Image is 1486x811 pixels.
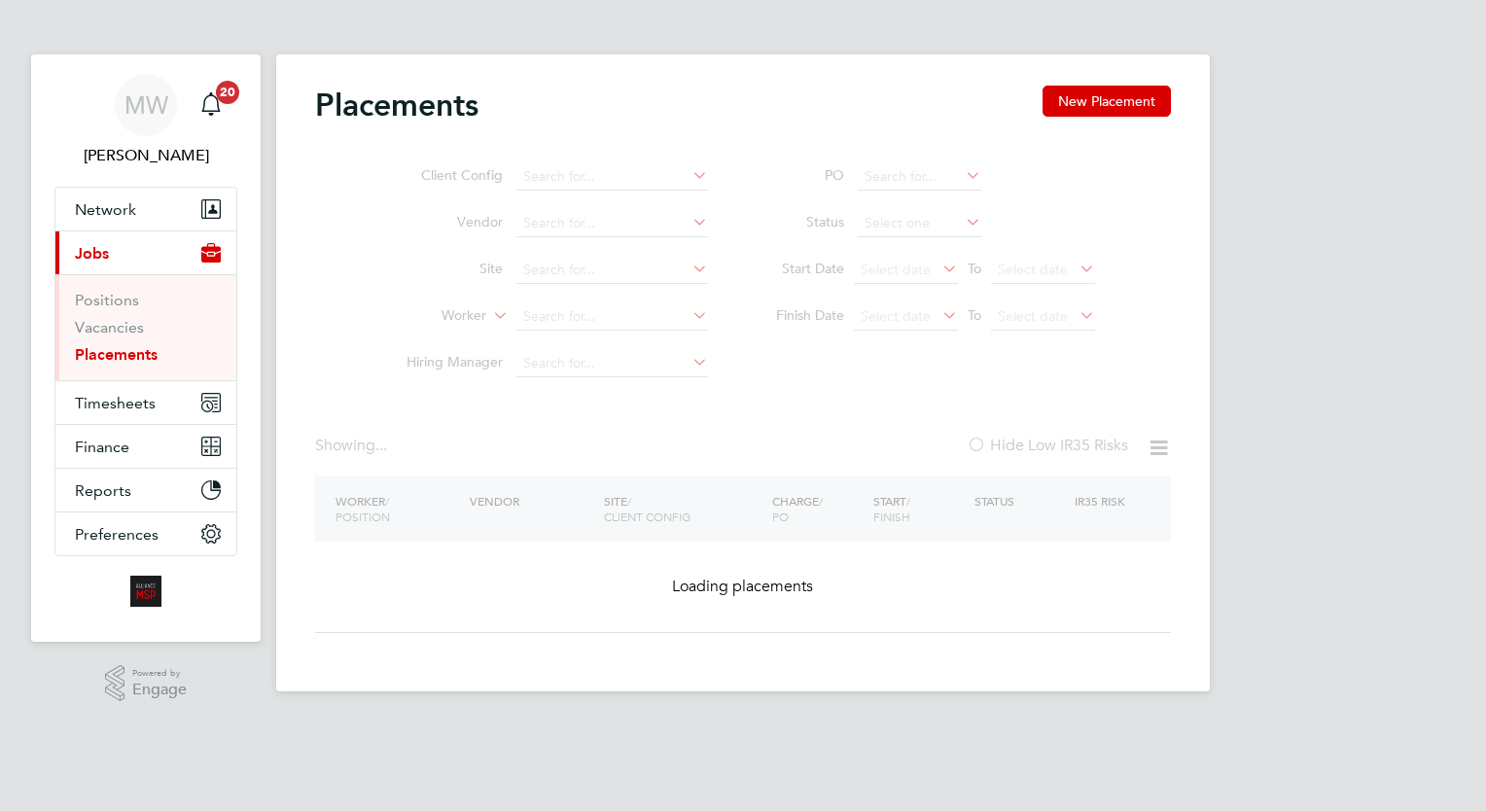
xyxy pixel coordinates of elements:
[75,525,159,544] span: Preferences
[55,274,236,380] div: Jobs
[75,481,131,500] span: Reports
[967,436,1128,455] label: Hide Low IR35 Risks
[75,394,156,412] span: Timesheets
[315,86,478,124] h2: Placements
[1043,86,1171,117] button: New Placement
[75,244,109,263] span: Jobs
[55,381,236,424] button: Timesheets
[55,469,236,511] button: Reports
[75,345,158,364] a: Placements
[216,81,239,104] span: 20
[315,436,391,456] div: Showing
[132,682,187,698] span: Engage
[375,436,387,455] span: ...
[55,188,236,230] button: Network
[55,512,236,555] button: Preferences
[54,74,237,167] a: MW[PERSON_NAME]
[75,318,144,336] a: Vacancies
[55,231,236,274] button: Jobs
[105,665,188,702] a: Powered byEngage
[54,576,237,607] a: Go to home page
[124,92,168,118] span: MW
[54,144,237,167] span: Megan Westlotorn
[132,665,187,682] span: Powered by
[130,576,161,607] img: alliancemsp-logo-retina.png
[75,291,139,309] a: Positions
[192,74,230,136] a: 20
[75,200,136,219] span: Network
[55,425,236,468] button: Finance
[31,54,261,642] nav: Main navigation
[75,438,129,456] span: Finance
